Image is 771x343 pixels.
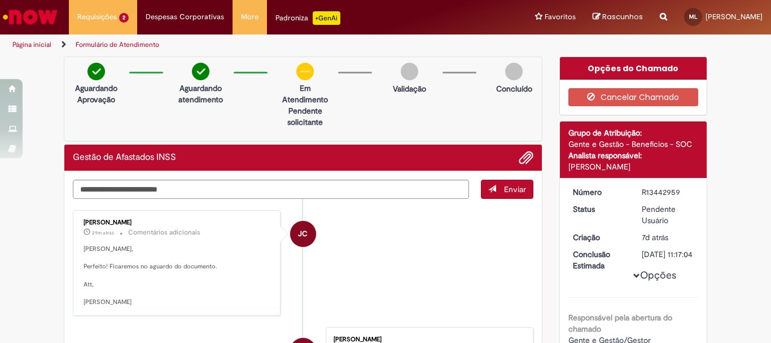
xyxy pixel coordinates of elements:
[564,249,634,271] dt: Conclusão Estimada
[84,245,271,307] p: [PERSON_NAME], Perfeito! Ficaremos no aguardo do documento. Att, [PERSON_NAME]
[12,40,51,49] a: Página inicial
[568,312,672,334] b: Responsável pela abertura do chamado
[69,83,124,105] p: Aguardando Aprovação
[313,11,340,25] p: +GenAi
[1,6,59,28] img: ServiceNow
[173,83,228,105] p: Aguardando atendimento
[568,161,699,172] div: [PERSON_NAME]
[642,186,694,198] div: R13442959
[564,203,634,215] dt: Status
[334,336,522,343] div: [PERSON_NAME]
[642,249,694,260] div: [DATE] 11:17:04
[393,83,426,94] p: Validação
[602,11,643,22] span: Rascunhos
[92,229,114,236] span: 29m atrás
[275,11,340,25] div: Padroniza
[77,11,117,23] span: Requisições
[519,150,533,165] button: Adicionar anexos
[298,220,308,248] span: JC
[73,180,469,199] textarea: Digite sua mensagem aqui...
[568,88,699,106] button: Cancelar Chamado
[278,105,332,128] p: Pendente solicitante
[128,228,200,237] small: Comentários adicionais
[401,63,418,80] img: img-circle-grey.png
[8,34,506,55] ul: Trilhas de página
[545,11,576,23] span: Favoritos
[87,63,105,80] img: check-circle-green.png
[642,232,694,243] div: 25/08/2025 09:17:59
[481,180,533,199] button: Enviar
[76,40,159,49] a: Formulário de Atendimento
[146,11,224,23] span: Despesas Corporativas
[505,63,523,80] img: img-circle-grey.png
[278,83,332,105] p: Em Atendimento
[84,219,271,226] div: [PERSON_NAME]
[564,186,634,198] dt: Número
[73,153,176,163] h2: Gestão de Afastados INSS Histórico de tíquete
[241,11,259,23] span: More
[706,12,763,21] span: [PERSON_NAME]
[642,203,694,226] div: Pendente Usuário
[496,83,532,94] p: Concluído
[296,63,314,80] img: circle-minus.png
[192,63,209,80] img: check-circle-green.png
[504,184,526,194] span: Enviar
[568,138,699,150] div: Gente e Gestão - Benefícios - SOC
[568,150,699,161] div: Analista responsável:
[564,232,634,243] dt: Criação
[290,221,316,247] div: Julia CostaSilvaBernardino
[568,127,699,138] div: Grupo de Atribuição:
[642,232,668,242] span: 7d atrás
[560,57,707,80] div: Opções do Chamado
[119,13,129,23] span: 2
[689,13,698,20] span: ML
[92,229,114,236] time: 01/09/2025 08:15:40
[593,12,643,23] a: Rascunhos
[642,232,668,242] time: 25/08/2025 09:17:59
